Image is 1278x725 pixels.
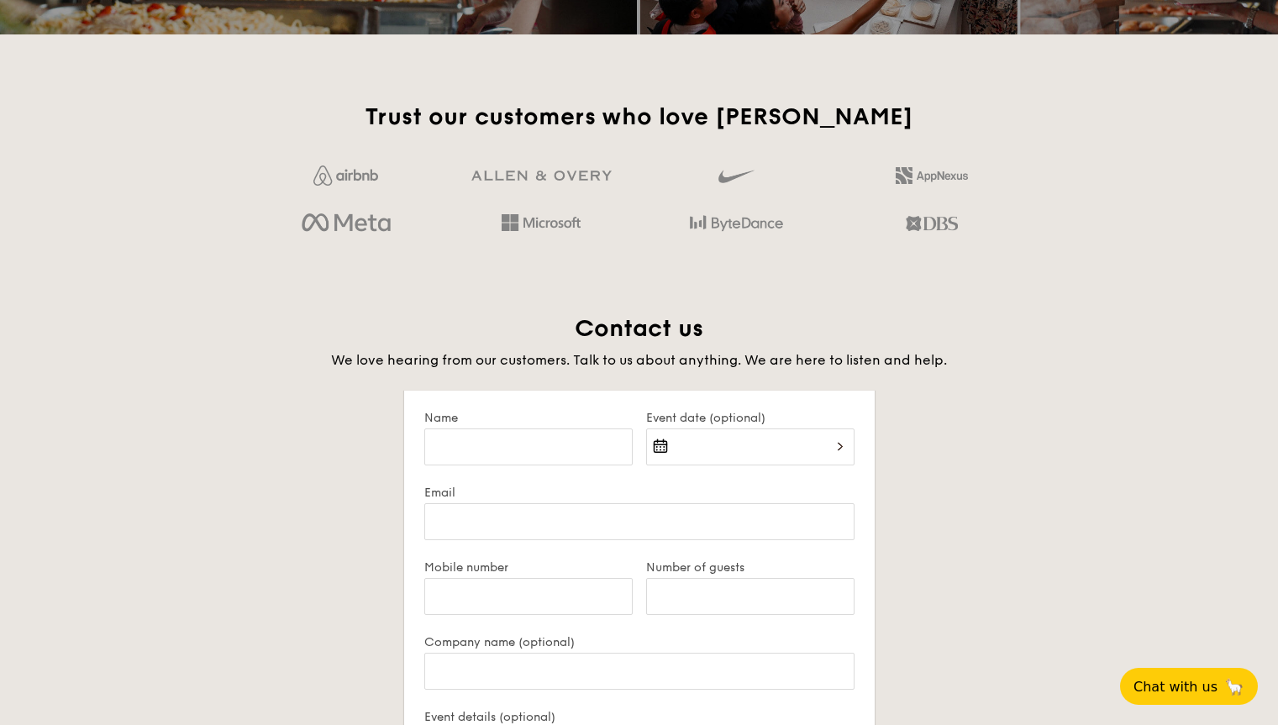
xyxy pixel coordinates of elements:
[255,102,1023,132] h2: Trust our customers who love [PERSON_NAME]
[313,165,378,186] img: Jf4Dw0UUCKFd4aYAAAAASUVORK5CYII=
[331,352,947,368] span: We love hearing from our customers. Talk to us about anything. We are here to listen and help.
[424,560,633,575] label: Mobile number
[690,209,783,238] img: bytedance.dc5c0c88.png
[502,214,581,231] img: Hd4TfVa7bNwuIo1gAAAAASUVORK5CYII=
[718,162,754,191] img: gdlseuq06himwAAAABJRU5ErkJggg==
[1120,668,1258,705] button: Chat with us🦙
[575,314,703,343] span: Contact us
[906,209,957,238] img: dbs.a5bdd427.png
[896,167,968,184] img: 2L6uqdT+6BmeAFDfWP11wfMG223fXktMZIL+i+lTG25h0NjUBKOYhdW2Kn6T+C0Q7bASH2i+1JIsIulPLIv5Ss6l0e291fRVW...
[471,171,612,181] img: GRg3jHAAAAABJRU5ErkJggg==
[302,209,390,238] img: meta.d311700b.png
[424,486,855,500] label: Email
[424,411,633,425] label: Name
[1133,679,1218,695] span: Chat with us
[646,560,855,575] label: Number of guests
[1224,677,1244,696] span: 🦙
[646,411,855,425] label: Event date (optional)
[424,635,855,649] label: Company name (optional)
[424,710,855,724] label: Event details (optional)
